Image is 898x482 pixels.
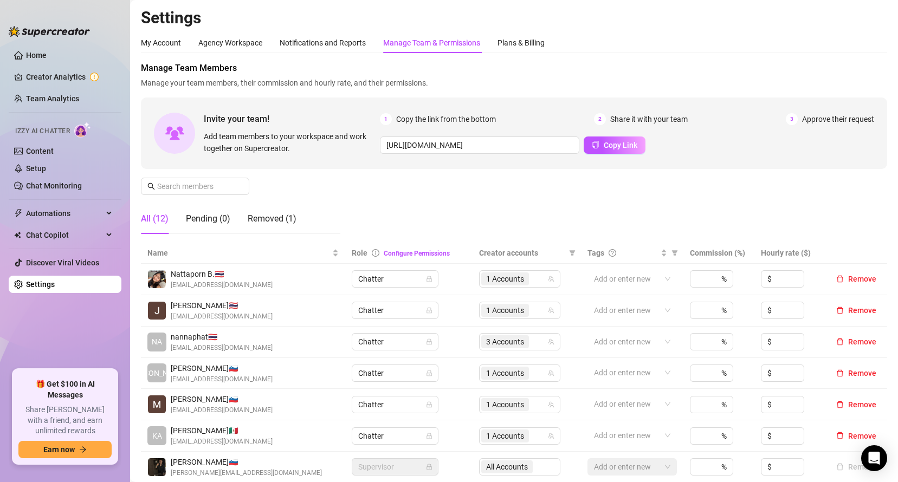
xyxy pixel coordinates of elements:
[26,181,82,190] a: Chat Monitoring
[848,432,876,440] span: Remove
[836,369,844,377] span: delete
[171,456,322,468] span: [PERSON_NAME] 🇸🇮
[358,428,432,444] span: Chatter
[384,250,450,257] a: Configure Permissions
[848,337,876,346] span: Remove
[832,335,881,348] button: Remove
[594,113,606,125] span: 2
[861,445,887,471] div: Open Intercom Messenger
[352,249,367,257] span: Role
[486,273,524,285] span: 1 Accounts
[26,164,46,173] a: Setup
[171,268,273,280] span: Nattaporn B. 🇹🇭
[152,430,162,442] span: KA
[186,212,230,225] div: Pending (0)
[9,26,90,37] img: logo-BBDzfeDw.svg
[141,8,887,28] h2: Settings
[79,446,87,453] span: arrow-right
[486,399,524,411] span: 1 Accounts
[171,343,273,353] span: [EMAIL_ADDRESS][DOMAIN_NAME]
[358,365,432,381] span: Chatter
[548,338,554,345] span: team
[358,302,432,318] span: Chatter
[358,334,432,350] span: Chatter
[171,405,273,415] span: [EMAIL_ADDRESS][DOMAIN_NAME]
[481,335,529,348] span: 3 Accounts
[548,401,554,408] span: team
[14,209,23,218] span: thunderbolt
[426,464,432,470] span: lock
[832,304,881,317] button: Remove
[147,183,155,190] span: search
[157,180,234,192] input: Search members
[152,336,162,348] span: NA
[610,113,688,125] span: Share it with your team
[481,304,529,317] span: 1 Accounts
[74,122,91,138] img: AI Chatter
[141,212,169,225] div: All (12)
[171,299,273,311] span: [PERSON_NAME] 🇹🇭
[148,302,166,320] img: James Darbyshire
[836,338,844,346] span: delete
[669,245,680,261] span: filter
[671,250,678,256] span: filter
[567,245,578,261] span: filter
[832,460,881,473] button: Remove
[26,94,79,103] a: Team Analytics
[426,307,432,314] span: lock
[832,429,881,442] button: Remove
[383,37,480,49] div: Manage Team & Permissions
[141,243,345,264] th: Name
[198,37,262,49] div: Agency Workspace
[548,370,554,376] span: team
[426,401,432,408] span: lock
[786,113,798,125] span: 3
[479,247,565,259] span: Creator accounts
[832,272,881,285] button: Remove
[836,432,844,439] span: delete
[148,395,166,413] img: Maša Kapl
[836,307,844,314] span: delete
[481,367,529,380] span: 1 Accounts
[848,306,876,315] span: Remove
[836,401,844,408] span: delete
[128,367,186,379] span: [PERSON_NAME]
[14,231,21,239] img: Chat Copilot
[426,370,432,376] span: lock
[141,37,181,49] div: My Account
[148,458,166,476] img: Aleksander Ovčar
[171,331,273,343] span: nannaphat 🇹🇭
[43,445,75,454] span: Earn now
[548,276,554,282] span: team
[396,113,496,125] span: Copy the link from the bottom
[832,367,881,380] button: Remove
[358,396,432,413] span: Chatter
[802,113,874,125] span: Approve their request
[147,247,330,259] span: Name
[26,258,99,267] a: Discover Viral Videos
[592,141,599,148] span: copy
[848,400,876,409] span: Remove
[569,250,576,256] span: filter
[171,468,322,478] span: [PERSON_NAME][EMAIL_ADDRESS][DOMAIN_NAME]
[204,112,380,126] span: Invite your team!
[171,311,273,322] span: [EMAIL_ADDRESS][DOMAIN_NAME]
[141,62,887,75] span: Manage Team Members
[18,441,112,458] button: Earn nowarrow-right
[148,270,166,288] img: Nattaporn Boonwit
[15,126,70,136] span: Izzy AI Chatter
[204,131,376,154] span: Add team members to your workspace and work together on Supercreator.
[754,243,825,264] th: Hourly rate ($)
[486,367,524,379] span: 1 Accounts
[141,77,887,89] span: Manage your team members, their commission and hourly rate, and their permissions.
[171,362,273,374] span: [PERSON_NAME] 🇸🇮
[26,68,113,86] a: Creator Analytics exclamation-circle
[486,430,524,442] span: 1 Accounts
[26,205,103,222] span: Automations
[358,459,432,475] span: Supervisor
[604,141,637,149] span: Copy Link
[548,307,554,314] span: team
[426,338,432,345] span: lock
[836,275,844,283] span: delete
[26,51,47,60] a: Home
